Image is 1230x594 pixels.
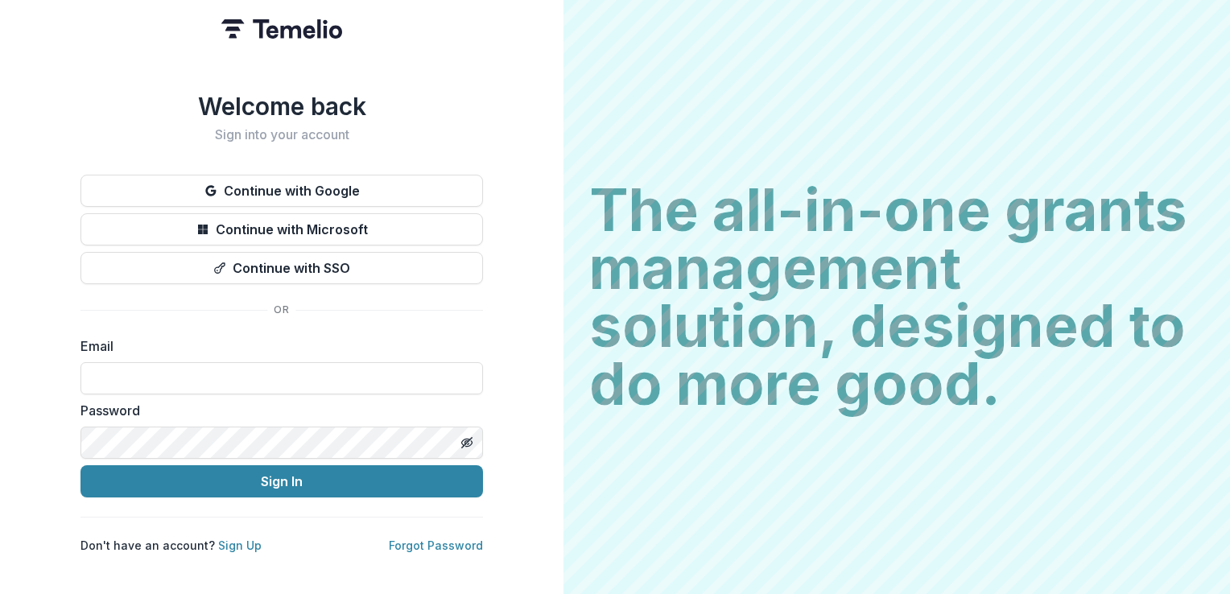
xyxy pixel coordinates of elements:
button: Toggle password visibility [454,430,480,456]
label: Email [80,336,473,356]
button: Sign In [80,465,483,497]
a: Sign Up [218,538,262,552]
a: Forgot Password [389,538,483,552]
p: Don't have an account? [80,537,262,554]
img: Temelio [221,19,342,39]
h1: Welcome back [80,92,483,121]
label: Password [80,401,473,420]
button: Continue with SSO [80,252,483,284]
button: Continue with Microsoft [80,213,483,245]
button: Continue with Google [80,175,483,207]
h2: Sign into your account [80,127,483,142]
